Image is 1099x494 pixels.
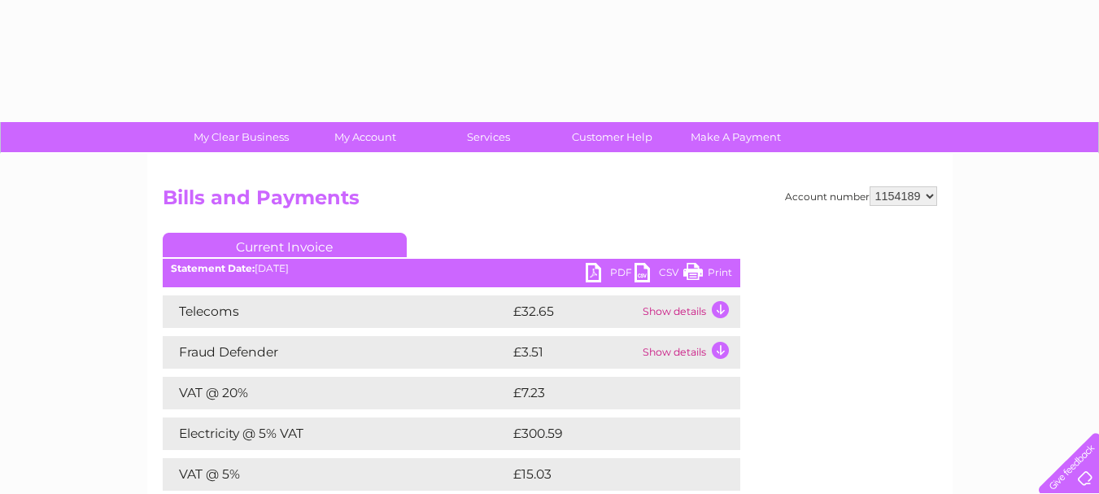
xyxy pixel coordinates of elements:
a: PDF [586,263,635,286]
td: Fraud Defender [163,336,509,369]
a: Make A Payment [669,122,803,152]
a: My Clear Business [174,122,308,152]
a: Customer Help [545,122,679,152]
div: Account number [785,186,937,206]
a: Print [683,263,732,286]
td: Telecoms [163,295,509,328]
td: £300.59 [509,417,712,450]
td: £3.51 [509,336,639,369]
h2: Bills and Payments [163,186,937,217]
td: Show details [639,295,740,328]
td: Show details [639,336,740,369]
a: My Account [298,122,432,152]
div: [DATE] [163,263,740,274]
td: Electricity @ 5% VAT [163,417,509,450]
a: CSV [635,263,683,286]
a: Current Invoice [163,233,407,257]
td: £15.03 [509,458,706,491]
td: VAT @ 20% [163,377,509,409]
a: Services [421,122,556,152]
td: £32.65 [509,295,639,328]
b: Statement Date: [171,262,255,274]
td: £7.23 [509,377,701,409]
td: VAT @ 5% [163,458,509,491]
